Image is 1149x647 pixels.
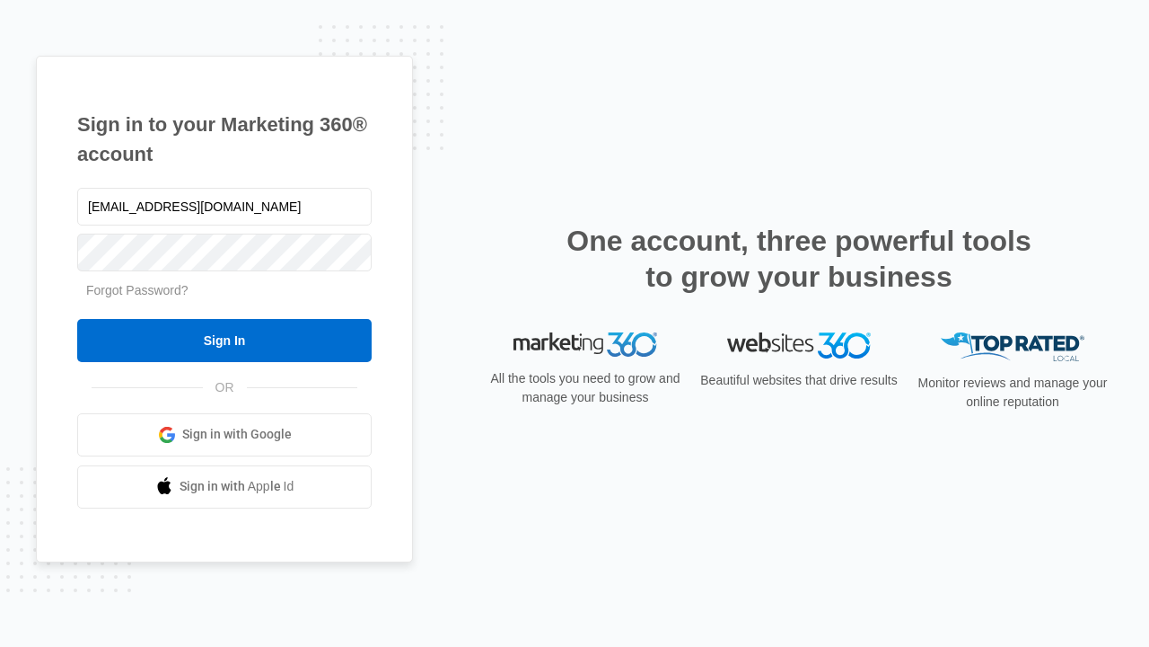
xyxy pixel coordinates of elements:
[727,332,871,359] img: Websites 360
[698,371,899,390] p: Beautiful websites that drive results
[77,465,372,509] a: Sign in with Apple Id
[180,477,294,496] span: Sign in with Apple Id
[77,319,372,362] input: Sign In
[77,188,372,226] input: Email
[485,369,686,407] p: All the tools you need to grow and manage your business
[912,374,1113,412] p: Monitor reviews and manage your online reputation
[941,332,1084,362] img: Top Rated Local
[86,283,189,297] a: Forgot Password?
[77,110,372,169] h1: Sign in to your Marketing 360® account
[561,223,1037,295] h2: One account, three powerful tools to grow your business
[77,413,372,456] a: Sign in with Google
[203,378,247,397] span: OR
[513,332,657,358] img: Marketing 360
[182,425,292,444] span: Sign in with Google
